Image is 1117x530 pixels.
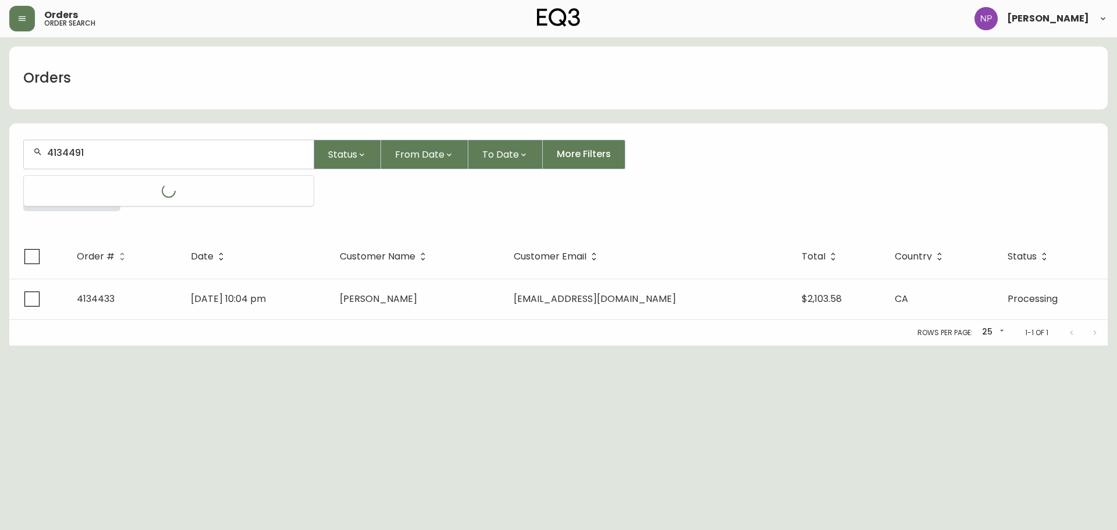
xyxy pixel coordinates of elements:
span: Status [1008,251,1052,262]
span: More Filters [557,148,611,161]
p: Rows per page: [917,328,973,338]
span: Customer Name [340,251,431,262]
span: Orders [44,10,78,20]
span: Total [802,251,841,262]
p: 1-1 of 1 [1025,328,1048,338]
h1: Orders [23,68,71,88]
span: From Date [395,147,444,162]
img: logo [537,8,580,27]
span: $2,103.58 [802,292,842,305]
span: CA [895,292,908,305]
span: [PERSON_NAME] [1007,14,1089,23]
h5: order search [44,20,95,27]
input: Search [47,147,304,158]
button: To Date [468,140,543,169]
span: Country [895,253,932,260]
span: Order # [77,251,130,262]
img: 50f1e64a3f95c89b5c5247455825f96f [974,7,998,30]
span: Date [191,251,229,262]
span: Status [1008,253,1037,260]
span: To Date [482,147,519,162]
span: Status [328,147,357,162]
span: 4134433 [77,292,115,305]
button: From Date [381,140,468,169]
span: [PERSON_NAME] [340,292,417,305]
span: Country [895,251,947,262]
span: [DATE] 10:04 pm [191,292,266,305]
button: More Filters [543,140,625,169]
div: 25 [977,323,1006,342]
span: Order # [77,253,115,260]
span: Processing [1008,292,1058,305]
span: Customer Name [340,253,415,260]
button: Status [314,140,381,169]
span: Customer Email [514,253,586,260]
span: Customer Email [514,251,602,262]
span: Date [191,253,214,260]
span: [EMAIL_ADDRESS][DOMAIN_NAME] [514,292,676,305]
span: Total [802,253,826,260]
